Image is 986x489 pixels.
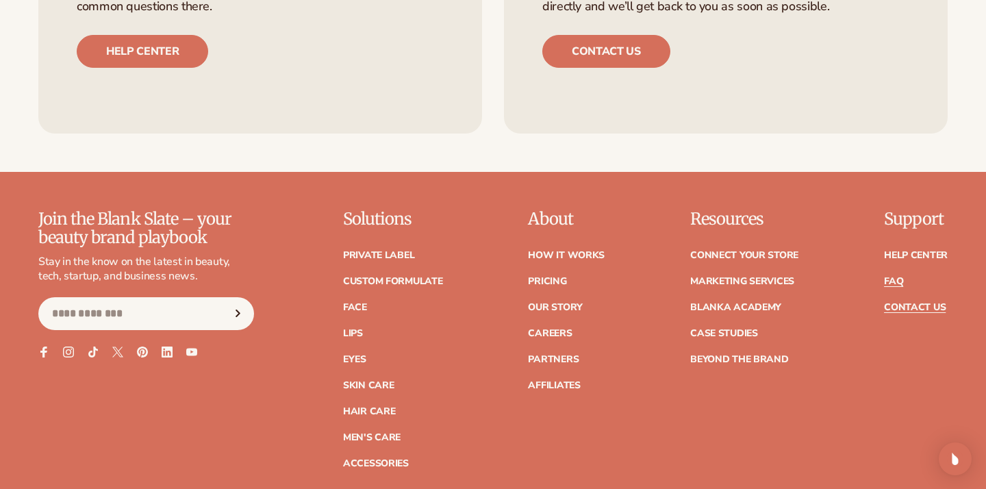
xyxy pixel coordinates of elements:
a: Lips [343,329,363,338]
a: Pricing [528,277,566,286]
a: Affiliates [528,381,580,390]
p: Resources [690,210,798,228]
a: Accessories [343,459,409,468]
a: Case Studies [690,329,758,338]
p: Join the Blank Slate – your beauty brand playbook [38,210,254,247]
p: Solutions [343,210,443,228]
a: Help Center [884,251,948,260]
a: Face [343,303,367,312]
p: About [528,210,605,228]
a: Eyes [343,355,366,364]
div: Open Intercom Messenger [939,442,972,475]
a: Skin Care [343,381,394,390]
a: Hair Care [343,407,395,416]
a: Marketing services [690,277,794,286]
a: Contact us [542,35,670,68]
a: Contact Us [884,303,946,312]
a: Men's Care [343,433,401,442]
button: Subscribe [223,297,253,330]
a: Blanka Academy [690,303,781,312]
p: Support [884,210,948,228]
a: Custom formulate [343,277,443,286]
a: Our Story [528,303,582,312]
a: Beyond the brand [690,355,789,364]
a: Connect your store [690,251,798,260]
a: Careers [528,329,572,338]
p: Stay in the know on the latest in beauty, tech, startup, and business news. [38,255,254,284]
a: How It Works [528,251,605,260]
a: Private label [343,251,414,260]
a: Partners [528,355,579,364]
a: FAQ [884,277,903,286]
a: Help center [77,35,208,68]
